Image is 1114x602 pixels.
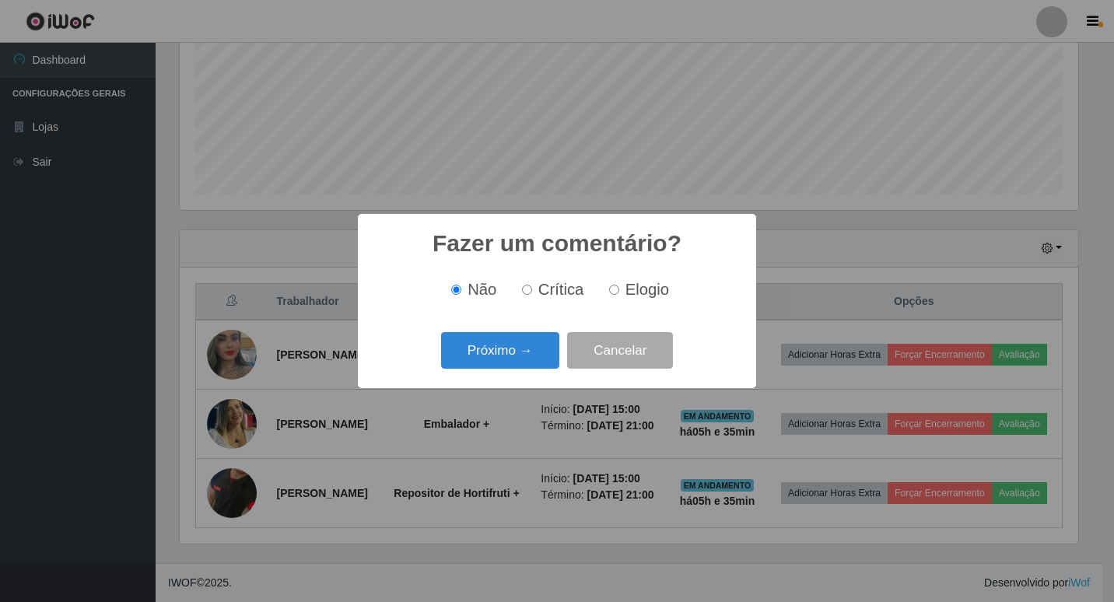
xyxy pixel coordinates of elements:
button: Cancelar [567,332,673,369]
button: Próximo → [441,332,559,369]
input: Não [451,285,461,295]
span: Não [468,281,496,298]
h2: Fazer um comentário? [433,229,681,257]
input: Elogio [609,285,619,295]
input: Crítica [522,285,532,295]
span: Elogio [625,281,669,298]
span: Crítica [538,281,584,298]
